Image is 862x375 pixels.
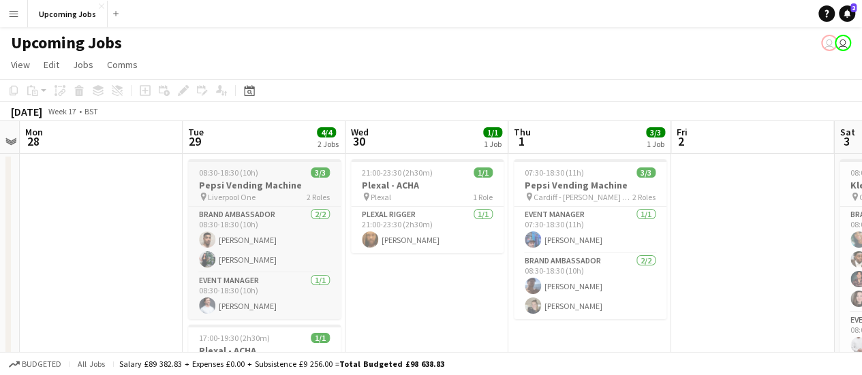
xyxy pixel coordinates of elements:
[186,133,204,149] span: 29
[67,56,99,74] a: Jobs
[11,59,30,71] span: View
[835,35,851,51] app-user-avatar: Amy Williamson
[45,106,79,116] span: Week 17
[840,126,855,138] span: Sat
[821,35,837,51] app-user-avatar: Amy Williamson
[307,192,330,202] span: 2 Roles
[44,59,59,71] span: Edit
[483,127,502,137] span: 1/1
[11,105,42,118] div: [DATE]
[534,192,632,202] span: Cardiff - [PERSON_NAME] Site
[339,359,444,369] span: Total Budgeted £98 638.83
[514,126,531,138] span: Thu
[349,133,369,149] span: 30
[318,139,339,149] div: 2 Jobs
[188,207,341,273] app-card-role: Brand Ambassador2/208:30-18:30 (10h)[PERSON_NAME][PERSON_NAME]
[474,167,493,178] span: 1/1
[199,333,270,343] span: 17:00-19:30 (2h30m)
[525,167,584,178] span: 07:30-18:30 (11h)
[188,273,341,319] app-card-role: Event Manager1/108:30-18:30 (10h)[PERSON_NAME]
[351,207,504,253] app-card-role: Plexal Rigger1/121:00-23:30 (2h30m)[PERSON_NAME]
[512,133,531,149] span: 1
[646,127,665,137] span: 3/3
[317,127,336,137] span: 4/4
[73,59,93,71] span: Jobs
[675,133,688,149] span: 2
[514,179,666,191] h3: Pepsi Vending Machine
[102,56,143,74] a: Comms
[22,359,61,369] span: Budgeted
[647,139,664,149] div: 1 Job
[5,56,35,74] a: View
[107,59,138,71] span: Comms
[199,167,258,178] span: 08:30-18:30 (10h)
[7,357,63,372] button: Budgeted
[677,126,688,138] span: Fri
[636,167,656,178] span: 3/3
[839,5,855,22] a: 2
[632,192,656,202] span: 2 Roles
[11,33,122,53] h1: Upcoming Jobs
[850,3,857,12] span: 2
[837,133,855,149] span: 3
[514,159,666,319] app-job-card: 07:30-18:30 (11h)3/3Pepsi Vending Machine Cardiff - [PERSON_NAME] Site2 RolesEvent Manager1/107:3...
[514,207,666,253] app-card-role: Event Manager1/107:30-18:30 (11h)[PERSON_NAME]
[351,126,369,138] span: Wed
[75,359,108,369] span: All jobs
[473,192,493,202] span: 1 Role
[484,139,502,149] div: 1 Job
[188,159,341,319] app-job-card: 08:30-18:30 (10h)3/3Pepsi Vending Machine Liverpool One2 RolesBrand Ambassador2/208:30-18:30 (10h...
[208,192,256,202] span: Liverpool One
[371,192,391,202] span: Plexal
[188,179,341,191] h3: Pepsi Vending Machine
[514,253,666,319] app-card-role: Brand Ambassador2/208:30-18:30 (10h)[PERSON_NAME][PERSON_NAME]
[311,167,330,178] span: 3/3
[25,126,43,138] span: Mon
[188,344,341,357] h3: Plexal - ACHA
[311,333,330,343] span: 1/1
[362,167,433,178] span: 21:00-23:30 (2h30m)
[188,126,204,138] span: Tue
[351,159,504,253] app-job-card: 21:00-23:30 (2h30m)1/1Plexal - ACHA Plexal1 RolePlexal Rigger1/121:00-23:30 (2h30m)[PERSON_NAME]
[84,106,98,116] div: BST
[119,359,444,369] div: Salary £89 382.83 + Expenses £0.00 + Subsistence £9 256.00 =
[351,179,504,191] h3: Plexal - ACHA
[23,133,43,149] span: 28
[28,1,108,27] button: Upcoming Jobs
[38,56,65,74] a: Edit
